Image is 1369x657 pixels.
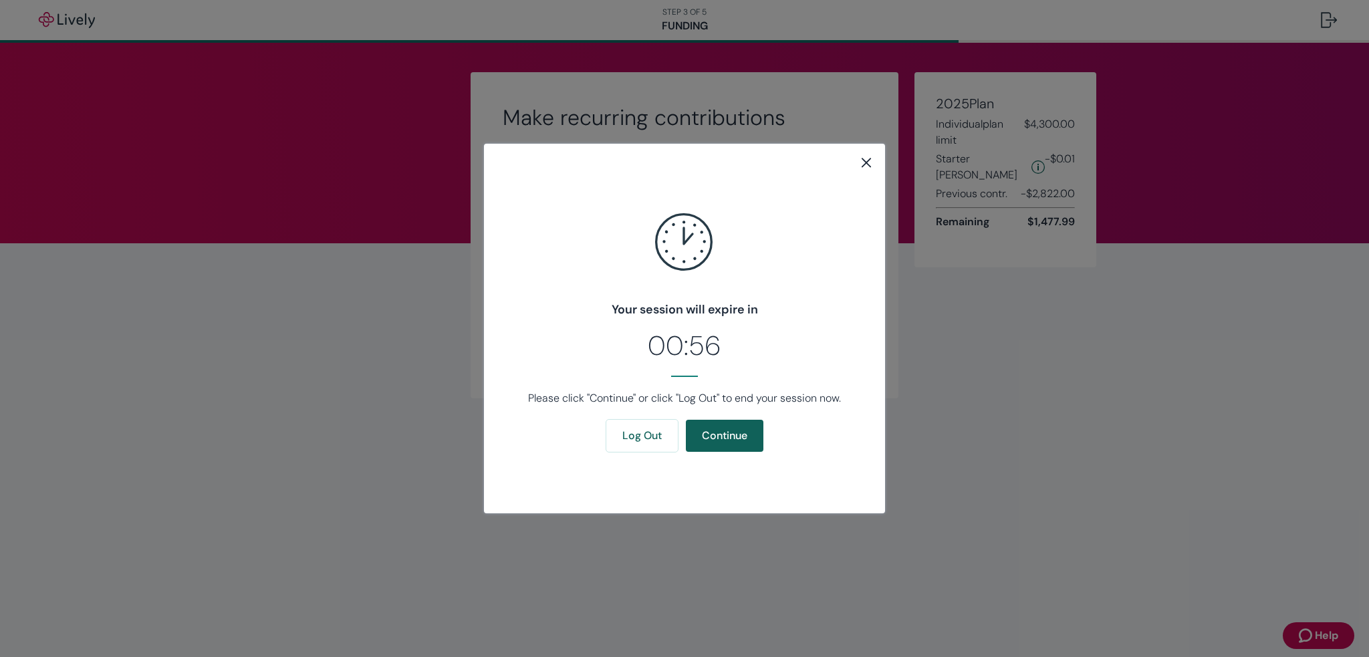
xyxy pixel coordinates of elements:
button: Log Out [606,420,678,452]
h4: Your session will expire in [507,301,862,319]
svg: clock icon [631,189,738,296]
svg: close [858,154,874,170]
h2: 00:56 [507,325,862,366]
p: Please click "Continue" or click "Log Out" to end your session now. [520,390,849,406]
button: Continue [686,420,763,452]
button: close button [858,154,874,170]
